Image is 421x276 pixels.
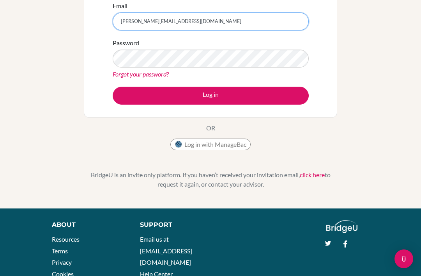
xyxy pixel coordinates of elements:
[52,235,80,243] a: Resources
[113,87,309,105] button: Log in
[300,171,325,178] a: click here
[52,220,122,230] div: About
[113,70,169,78] a: Forgot your password?
[84,170,337,189] p: BridgeU is an invite only platform. If you haven’t received your invitation email, to request it ...
[394,249,413,268] div: Open Intercom Messenger
[113,38,139,48] label: Password
[140,235,192,266] a: Email us at [EMAIL_ADDRESS][DOMAIN_NAME]
[52,258,72,266] a: Privacy
[326,220,358,233] img: logo_white@2x-f4f0deed5e89b7ecb1c2cc34c3e3d731f90f0f143d5ea2071677605dd97b5244.png
[140,220,203,230] div: Support
[52,247,68,255] a: Terms
[113,1,127,11] label: Email
[170,139,251,150] button: Log in with ManageBac
[206,123,215,133] p: OR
